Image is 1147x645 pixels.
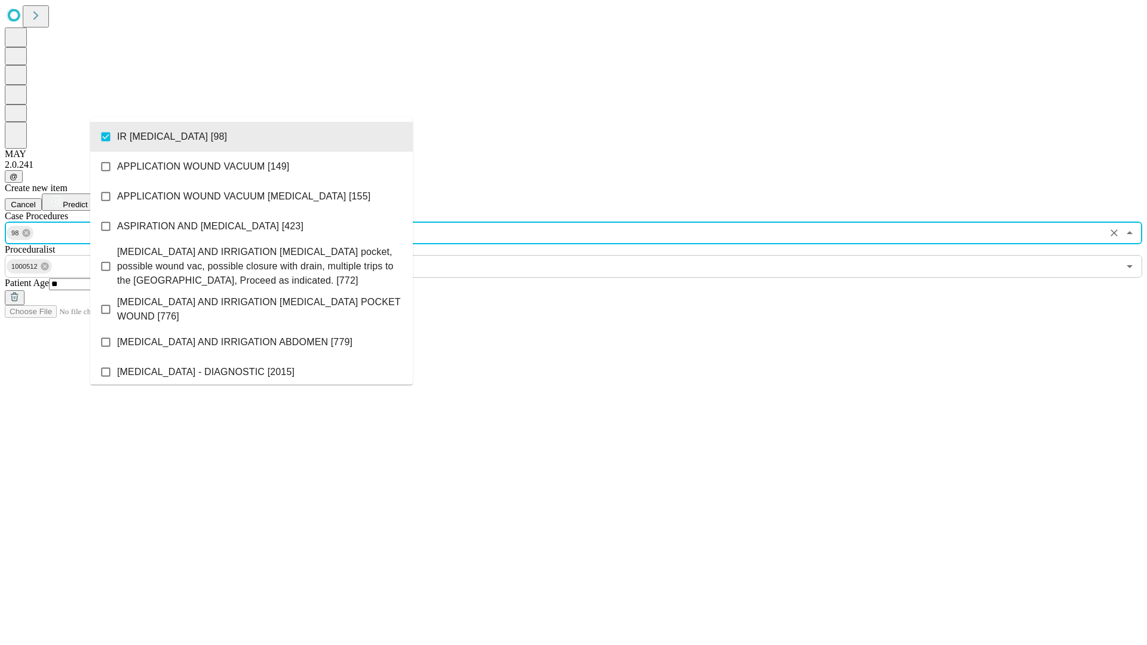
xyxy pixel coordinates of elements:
[117,130,227,144] span: IR [MEDICAL_DATA] [98]
[5,183,68,193] span: Create new item
[5,278,49,288] span: Patient Age
[1106,225,1123,241] button: Clear
[117,219,303,234] span: ASPIRATION AND [MEDICAL_DATA] [423]
[5,244,55,254] span: Proceduralist
[5,170,23,183] button: @
[7,260,42,274] span: 1000512
[42,193,97,211] button: Predict
[10,172,18,181] span: @
[117,159,289,174] span: APPLICATION WOUND VACUUM [149]
[5,149,1142,159] div: MAY
[11,200,36,209] span: Cancel
[1121,225,1138,241] button: Close
[117,335,352,349] span: [MEDICAL_DATA] AND IRRIGATION ABDOMEN [779]
[5,211,68,221] span: Scheduled Procedure
[7,226,33,240] div: 98
[117,189,370,204] span: APPLICATION WOUND VACUUM [MEDICAL_DATA] [155]
[1121,258,1138,275] button: Open
[63,200,87,209] span: Predict
[7,259,52,274] div: 1000512
[5,159,1142,170] div: 2.0.241
[7,226,24,240] span: 98
[117,295,403,324] span: [MEDICAL_DATA] AND IRRIGATION [MEDICAL_DATA] POCKET WOUND [776]
[5,198,42,211] button: Cancel
[117,365,295,379] span: [MEDICAL_DATA] - DIAGNOSTIC [2015]
[117,245,403,288] span: [MEDICAL_DATA] AND IRRIGATION [MEDICAL_DATA] pocket, possible wound vac, possible closure with dr...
